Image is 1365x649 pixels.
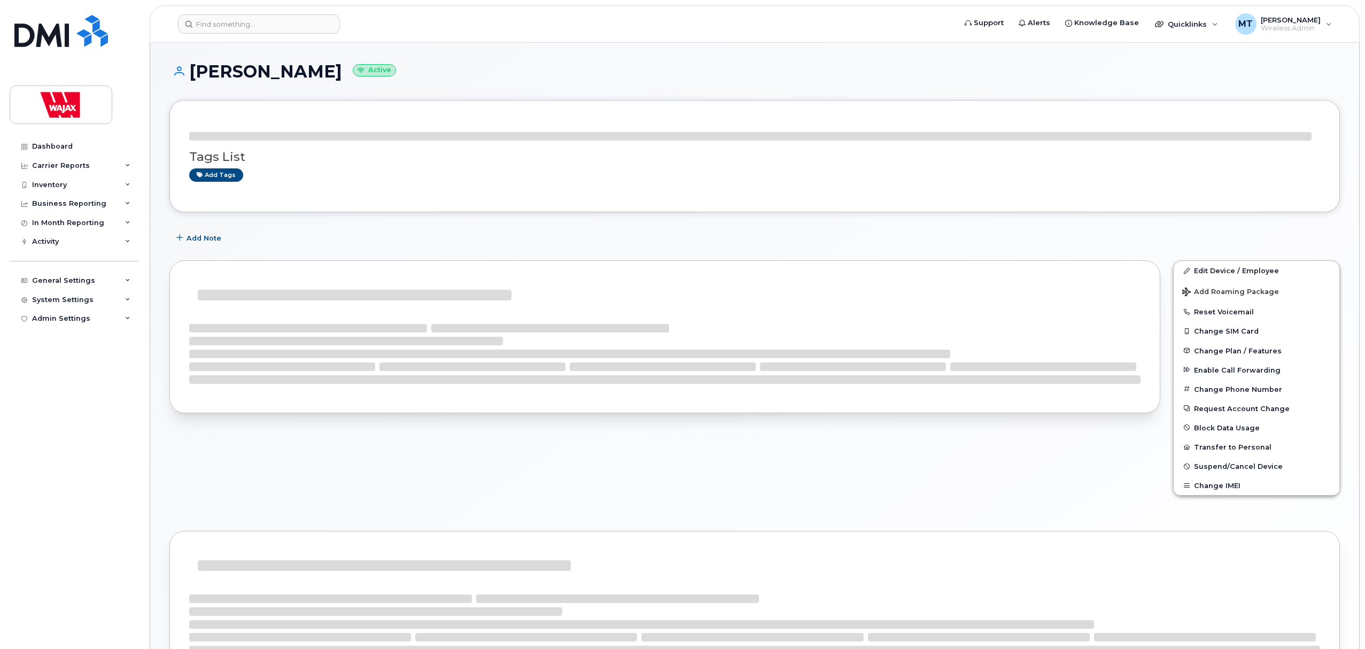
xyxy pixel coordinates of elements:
button: Block Data Usage [1174,418,1339,437]
span: Change Plan / Features [1194,346,1282,354]
button: Request Account Change [1174,399,1339,418]
button: Change Plan / Features [1174,341,1339,360]
button: Add Roaming Package [1174,280,1339,302]
span: Enable Call Forwarding [1194,366,1281,374]
button: Suspend/Cancel Device [1174,457,1339,476]
button: Change Phone Number [1174,380,1339,399]
button: Change IMEI [1174,476,1339,495]
button: Add Note [169,228,230,248]
span: Add Note [187,233,221,243]
button: Transfer to Personal [1174,437,1339,457]
small: Active [353,64,396,76]
span: Suspend/Cancel Device [1194,462,1283,470]
a: Edit Device / Employee [1174,261,1339,280]
button: Reset Voicemail [1174,302,1339,321]
h1: [PERSON_NAME] [169,62,1340,81]
span: Add Roaming Package [1182,288,1279,298]
h3: Tags List [189,150,1320,164]
a: Add tags [189,168,243,182]
button: Enable Call Forwarding [1174,360,1339,380]
button: Change SIM Card [1174,321,1339,341]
